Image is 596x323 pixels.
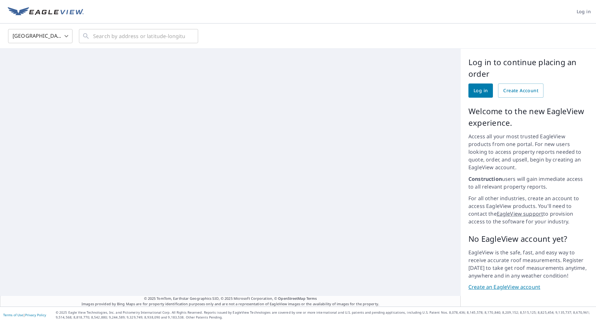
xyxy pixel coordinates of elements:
[468,175,502,182] strong: Construction
[278,296,305,301] a: OpenStreetMap
[498,83,543,98] a: Create Account
[468,56,588,80] p: Log in to continue placing an order
[8,27,72,45] div: [GEOGRAPHIC_DATA]
[468,194,588,225] p: For all other industries, create an account to access EagleView products. You'll need to contact ...
[3,313,46,317] p: |
[8,7,84,17] img: EV Logo
[468,175,588,191] p: users will gain immediate access to all relevant property reports.
[144,296,317,301] span: © 2025 TomTom, Earthstar Geographics SIO, © 2025 Microsoft Corporation, ©
[468,83,493,98] a: Log in
[306,296,317,301] a: Terms
[474,87,488,95] span: Log in
[25,313,46,317] a: Privacy Policy
[503,87,538,95] span: Create Account
[468,283,588,291] a: Create an EagleView account
[497,210,543,217] a: EagleView support
[93,27,185,45] input: Search by address or latitude-longitude
[468,105,588,129] p: Welcome to the new EagleView experience.
[56,310,593,320] p: © 2025 Eagle View Technologies, Inc. and Pictometry International Corp. All Rights Reserved. Repo...
[468,233,588,245] p: No EagleView account yet?
[468,132,588,171] p: Access all your most trusted EagleView products from one portal. For new users looking to access ...
[3,313,23,317] a: Terms of Use
[577,8,591,16] span: Log in
[468,249,588,279] p: EagleView is the safe, fast, and easy way to receive accurate roof measurements. Register [DATE] ...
